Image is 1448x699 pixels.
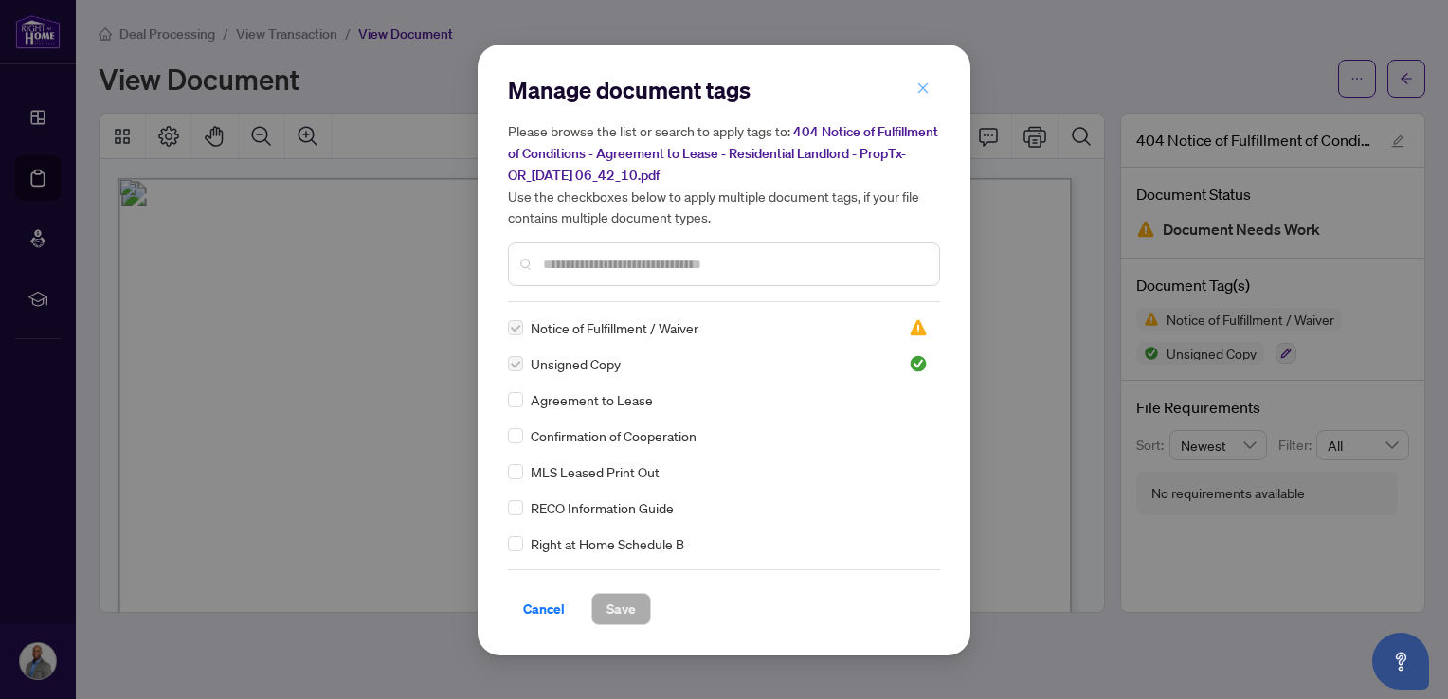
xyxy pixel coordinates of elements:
[531,533,684,554] span: Right at Home Schedule B
[909,354,928,373] span: Approved
[1372,633,1429,690] button: Open asap
[909,354,928,373] img: status
[909,318,928,337] img: status
[508,75,940,105] h2: Manage document tags
[916,81,930,95] span: close
[591,593,651,625] button: Save
[523,594,565,624] span: Cancel
[508,593,580,625] button: Cancel
[909,318,928,337] span: Needs Work
[508,120,940,227] h5: Please browse the list or search to apply tags to: Use the checkboxes below to apply multiple doc...
[531,353,621,374] span: Unsigned Copy
[531,461,660,482] span: MLS Leased Print Out
[531,317,698,338] span: Notice of Fulfillment / Waiver
[531,497,674,518] span: RECO Information Guide
[531,389,653,410] span: Agreement to Lease
[508,123,938,184] span: 404 Notice of Fulfillment of Conditions - Agreement to Lease - Residential Landlord - PropTx-OR_[...
[531,425,697,446] span: Confirmation of Cooperation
